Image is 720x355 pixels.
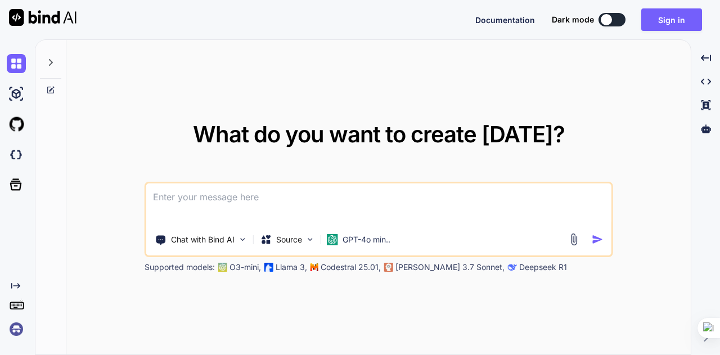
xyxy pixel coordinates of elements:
img: ai-studio [7,84,26,104]
p: Source [276,234,302,245]
img: chat [7,54,26,73]
p: [PERSON_NAME] 3.7 Sonnet, [395,262,505,273]
img: signin [7,320,26,339]
img: Mistral-AI [310,263,318,271]
img: attachment [567,233,580,246]
img: Pick Models [305,235,315,244]
p: Llama 3, [276,262,307,273]
img: claude [508,263,517,272]
span: Documentation [475,15,535,25]
img: Pick Tools [238,235,247,244]
p: Deepseek R1 [519,262,567,273]
button: Documentation [475,14,535,26]
p: Supported models: [145,262,215,273]
img: claude [384,263,393,272]
img: Llama2 [264,263,273,272]
img: GPT-4o mini [327,234,338,245]
p: Codestral 25.01, [321,262,381,273]
span: Dark mode [552,14,594,25]
p: Chat with Bind AI [171,234,235,245]
button: Sign in [641,8,702,31]
img: GPT-4 [218,263,227,272]
img: darkCloudIdeIcon [7,145,26,164]
img: icon [591,233,603,245]
img: githubLight [7,115,26,134]
p: O3-mini, [229,262,261,273]
p: GPT-4o min.. [343,234,390,245]
span: What do you want to create [DATE]? [193,120,565,148]
img: Bind AI [9,9,76,26]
